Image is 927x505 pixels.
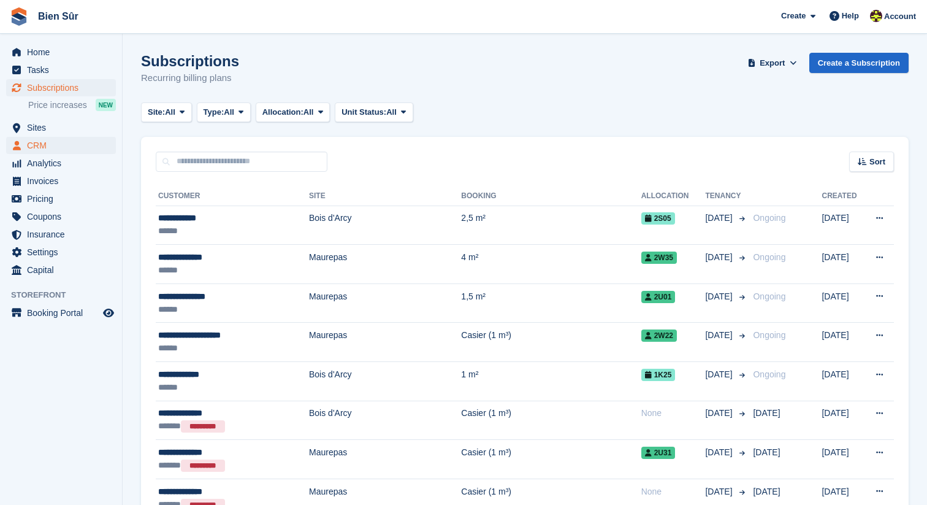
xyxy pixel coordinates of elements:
[641,291,676,303] span: 2U01
[753,252,785,262] span: Ongoing
[461,187,641,206] th: Booking
[141,71,239,85] p: Recurring billing plans
[6,155,116,172] a: menu
[705,407,734,420] span: [DATE]
[641,407,706,420] div: None
[11,289,122,301] span: Storefront
[641,187,706,206] th: Allocation
[705,368,734,381] span: [DATE]
[753,213,785,223] span: Ongoing
[6,44,116,61] a: menu
[641,369,676,381] span: 1K25
[461,362,641,401] td: 1 m²
[309,362,461,401] td: Bois d'Arcy
[224,106,234,118] span: All
[309,323,461,362] td: Maurepas
[822,401,863,440] td: [DATE]
[27,172,101,190] span: Invoices
[33,6,83,26] a: Bien Sûr
[6,61,116,79] a: menu
[461,283,641,323] td: 1,5 m²
[197,102,251,123] button: Type: All
[6,261,116,279] a: menu
[6,79,116,96] a: menu
[746,53,799,73] button: Export
[262,106,303,118] span: Allocation:
[27,226,101,243] span: Insurance
[27,119,101,136] span: Sites
[822,245,863,284] td: [DATE]
[705,187,748,206] th: Tenancy
[641,447,676,459] span: 2U31
[705,212,734,225] span: [DATE]
[461,323,641,362] td: Casier (1 m³)
[309,206,461,245] td: Bois d'Arcy
[309,187,461,206] th: Site
[869,156,885,168] span: Sort
[386,106,397,118] span: All
[28,99,87,111] span: Price increases
[27,190,101,207] span: Pricing
[461,245,641,284] td: 4 m²
[822,323,863,362] td: [DATE]
[6,172,116,190] a: menu
[309,245,461,284] td: Maurepas
[461,440,641,479] td: Casier (1 m³)
[705,290,734,303] span: [DATE]
[6,244,116,261] a: menu
[461,206,641,245] td: 2,5 m²
[641,485,706,498] div: None
[10,7,28,26] img: stora-icon-8386f47178a22dfd0bd8f6a31ec36ba5ce8667c1dd55bd0f319d3a0aa187defe.svg
[204,106,224,118] span: Type:
[256,102,330,123] button: Allocation: All
[27,155,101,172] span: Analytics
[753,447,780,457] span: [DATE]
[6,226,116,243] a: menu
[753,487,780,496] span: [DATE]
[822,206,863,245] td: [DATE]
[760,57,785,69] span: Export
[156,187,309,206] th: Customer
[141,102,192,123] button: Site: All
[101,306,116,320] a: Preview store
[141,53,239,69] h1: Subscriptions
[309,283,461,323] td: Maurepas
[27,137,101,154] span: CRM
[781,10,806,22] span: Create
[335,102,413,123] button: Unit Status: All
[27,208,101,225] span: Coupons
[884,10,916,23] span: Account
[822,283,863,323] td: [DATE]
[705,251,734,264] span: [DATE]
[641,252,677,264] span: 2W35
[6,304,116,322] a: menu
[705,329,734,342] span: [DATE]
[27,261,101,279] span: Capital
[27,61,101,79] span: Tasks
[753,330,785,340] span: Ongoing
[822,187,863,206] th: Created
[6,119,116,136] a: menu
[28,98,116,112] a: Price increases NEW
[309,440,461,479] td: Maurepas
[753,408,780,418] span: [DATE]
[6,190,116,207] a: menu
[303,106,314,118] span: All
[641,212,675,225] span: 2S05
[6,208,116,225] a: menu
[341,106,386,118] span: Unit Status:
[809,53,909,73] a: Create a Subscription
[753,291,785,301] span: Ongoing
[27,79,101,96] span: Subscriptions
[842,10,859,22] span: Help
[27,44,101,61] span: Home
[705,446,734,459] span: [DATE]
[705,485,734,498] span: [DATE]
[6,137,116,154] a: menu
[641,330,677,342] span: 2W22
[753,369,785,379] span: Ongoing
[27,244,101,261] span: Settings
[148,106,165,118] span: Site:
[27,304,101,322] span: Booking Portal
[870,10,882,22] img: Marie Tran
